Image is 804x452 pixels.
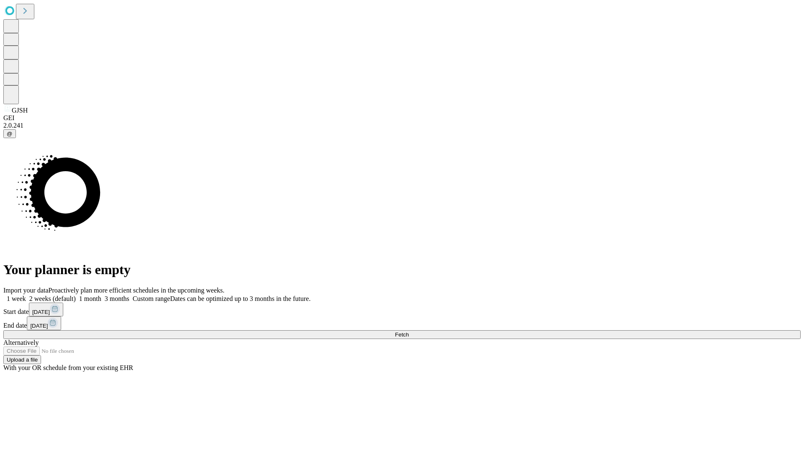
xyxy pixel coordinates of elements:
span: [DATE] [32,309,50,315]
button: Fetch [3,330,801,339]
h1: Your planner is empty [3,262,801,277]
div: End date [3,316,801,330]
span: 1 month [79,295,101,302]
div: GEI [3,114,801,122]
span: 1 week [7,295,26,302]
span: Dates can be optimized up to 3 months in the future. [170,295,310,302]
span: Fetch [395,331,409,338]
span: GJSH [12,107,28,114]
span: Alternatively [3,339,39,346]
span: Proactively plan more efficient schedules in the upcoming weeks. [49,287,224,294]
div: 2.0.241 [3,122,801,129]
span: With your OR schedule from your existing EHR [3,364,133,371]
button: @ [3,129,16,138]
span: [DATE] [30,323,48,329]
button: [DATE] [29,303,63,316]
span: Import your data [3,287,49,294]
span: @ [7,131,13,137]
div: Start date [3,303,801,316]
button: Upload a file [3,355,41,364]
span: 3 months [105,295,129,302]
button: [DATE] [27,316,61,330]
span: Custom range [133,295,170,302]
span: 2 weeks (default) [29,295,76,302]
